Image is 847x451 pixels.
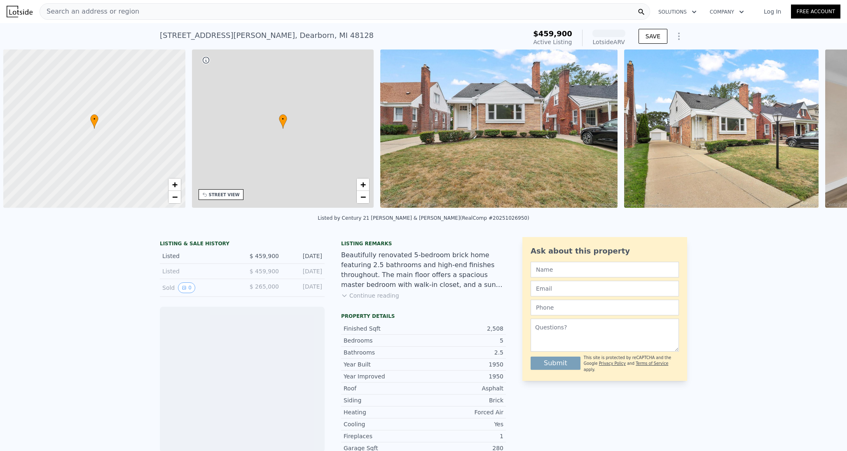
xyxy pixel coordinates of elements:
div: [DATE] [285,282,322,293]
span: • [279,115,287,123]
span: $ 459,900 [250,268,279,275]
a: Zoom out [168,191,181,203]
div: [DATE] [285,267,322,275]
span: Search an address or region [40,7,139,16]
div: Year Improved [344,372,423,381]
div: Bedrooms [344,336,423,345]
div: Yes [423,420,503,428]
div: 2.5 [423,348,503,357]
span: $ 265,000 [250,283,279,290]
div: STREET VIEW [209,192,240,198]
button: Company [703,5,751,19]
div: Brick [423,396,503,404]
div: [DATE] [285,252,322,260]
a: Zoom out [357,191,369,203]
a: Privacy Policy [599,361,626,366]
div: Bathrooms [344,348,423,357]
div: Sold [162,282,236,293]
div: • [90,114,98,129]
div: • [279,114,287,129]
span: • [90,115,98,123]
img: Sale: 167551446 Parcel: 46370011 [380,49,618,208]
img: Sale: 167551446 Parcel: 46370011 [624,49,819,208]
span: + [360,179,366,190]
div: Forced Air [423,408,503,416]
div: Heating [344,408,423,416]
button: Submit [531,357,580,370]
div: Fireplaces [344,432,423,440]
div: Siding [344,396,423,404]
button: Show Options [671,28,687,45]
div: Year Built [344,360,423,369]
div: LISTING & SALE HISTORY [160,240,325,249]
input: Phone [531,300,679,315]
a: Free Account [791,5,840,19]
div: Cooling [344,420,423,428]
div: 1 [423,432,503,440]
div: Property details [341,313,506,319]
input: Name [531,262,679,277]
a: Zoom in [168,179,181,191]
img: Lotside [7,6,33,17]
div: Listed [162,252,236,260]
input: Email [531,281,679,296]
span: − [360,192,366,202]
span: + [172,179,177,190]
span: − [172,192,177,202]
div: This site is protected by reCAPTCHA and the Google and apply. [584,355,679,373]
div: Finished Sqft [344,324,423,333]
div: Asphalt [423,384,503,392]
div: 1950 [423,372,503,381]
div: 5 [423,336,503,345]
button: View historical data [178,282,195,293]
button: Continue reading [341,291,399,300]
button: SAVE [639,29,667,44]
div: [STREET_ADDRESS][PERSON_NAME] , Dearborn , MI 48128 [160,30,374,41]
a: Terms of Service [636,361,668,366]
span: Active Listing [533,39,572,45]
a: Zoom in [357,179,369,191]
span: $459,900 [533,29,572,38]
div: Lotside ARV [592,38,625,46]
div: Ask about this property [531,245,679,257]
span: $ 459,900 [250,253,279,259]
div: Beautifully renovated 5-bedroom brick home featuring 2.5 bathrooms and high-end finishes througho... [341,250,506,290]
div: 1950 [423,360,503,369]
button: Solutions [652,5,703,19]
div: Roof [344,384,423,392]
div: Listed by Century 21 [PERSON_NAME] & [PERSON_NAME] (RealComp #20251026950) [318,215,529,221]
div: Listed [162,267,236,275]
a: Log In [754,7,791,16]
div: Listing remarks [341,240,506,247]
div: 2,508 [423,324,503,333]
